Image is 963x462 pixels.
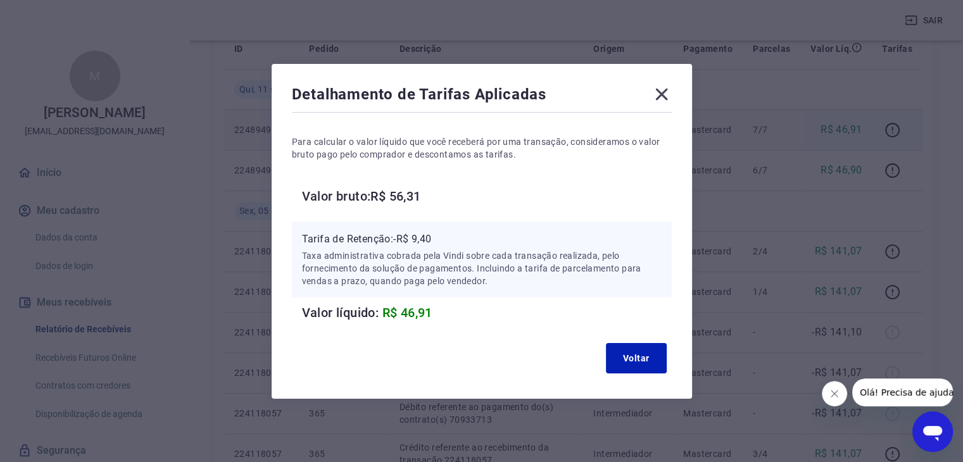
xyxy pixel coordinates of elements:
iframe: Botão para abrir a janela de mensagens [912,411,953,452]
iframe: Mensagem da empresa [852,378,953,406]
p: Tarifa de Retenção: -R$ 9,40 [302,232,662,247]
span: Olá! Precisa de ajuda? [8,9,106,19]
span: R$ 46,91 [382,305,432,320]
iframe: Fechar mensagem [822,381,847,406]
div: Detalhamento de Tarifas Aplicadas [292,84,672,109]
h6: Valor bruto: R$ 56,31 [302,186,672,206]
p: Para calcular o valor líquido que você receberá por uma transação, consideramos o valor bruto pag... [292,135,672,161]
p: Taxa administrativa cobrada pela Vindi sobre cada transação realizada, pelo fornecimento da soluç... [302,249,662,287]
button: Voltar [606,343,667,373]
h6: Valor líquido: [302,303,672,323]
